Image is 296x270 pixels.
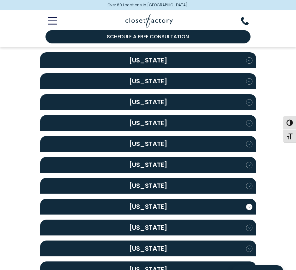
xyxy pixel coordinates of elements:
[40,115,256,131] button: [US_STATE]
[40,73,256,89] button: [US_STATE]
[40,241,256,256] button: [US_STATE]
[40,178,256,194] button: [US_STATE]
[125,14,173,28] img: Closet Factory Logo
[45,30,251,43] a: Schedule a Free Consultation
[40,17,57,25] button: Toggle Mobile Menu
[40,94,256,110] button: [US_STATE]
[40,157,256,173] button: [US_STATE]
[241,17,256,25] button: Phone Number
[40,136,256,152] button: [US_STATE]
[283,116,296,129] button: Toggle High Contrast
[107,2,189,8] span: Over 60 Locations in [GEOGRAPHIC_DATA]!
[283,129,296,143] button: Toggle Font size
[40,199,256,215] button: [US_STATE]
[40,220,256,235] button: [US_STATE]
[40,52,256,68] button: [US_STATE]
